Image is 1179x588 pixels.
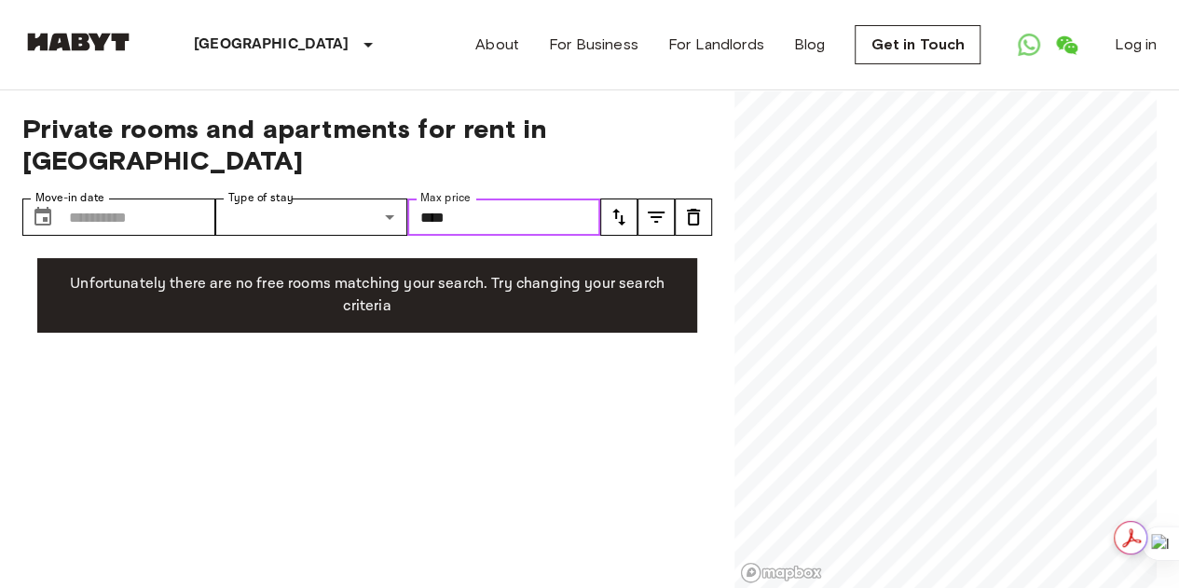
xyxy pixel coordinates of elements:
a: Get in Touch [855,25,980,64]
p: [GEOGRAPHIC_DATA] [194,34,350,56]
button: tune [675,198,712,236]
a: Mapbox logo [740,562,822,583]
a: Log in [1115,34,1157,56]
p: Unfortunately there are no free rooms matching your search. Try changing your search criteria [52,273,682,318]
button: Choose date [24,198,62,236]
a: For Landlords [668,34,764,56]
label: Type of stay [228,190,294,206]
button: tune [600,198,637,236]
label: Move-in date [35,190,104,206]
button: tune [637,198,675,236]
label: Max price [420,190,471,206]
a: Open WhatsApp [1010,26,1048,63]
img: Habyt [22,33,134,51]
a: Open WeChat [1048,26,1085,63]
a: Blog [794,34,826,56]
span: Private rooms and apartments for rent in [GEOGRAPHIC_DATA] [22,113,712,176]
a: About [475,34,519,56]
a: For Business [549,34,638,56]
